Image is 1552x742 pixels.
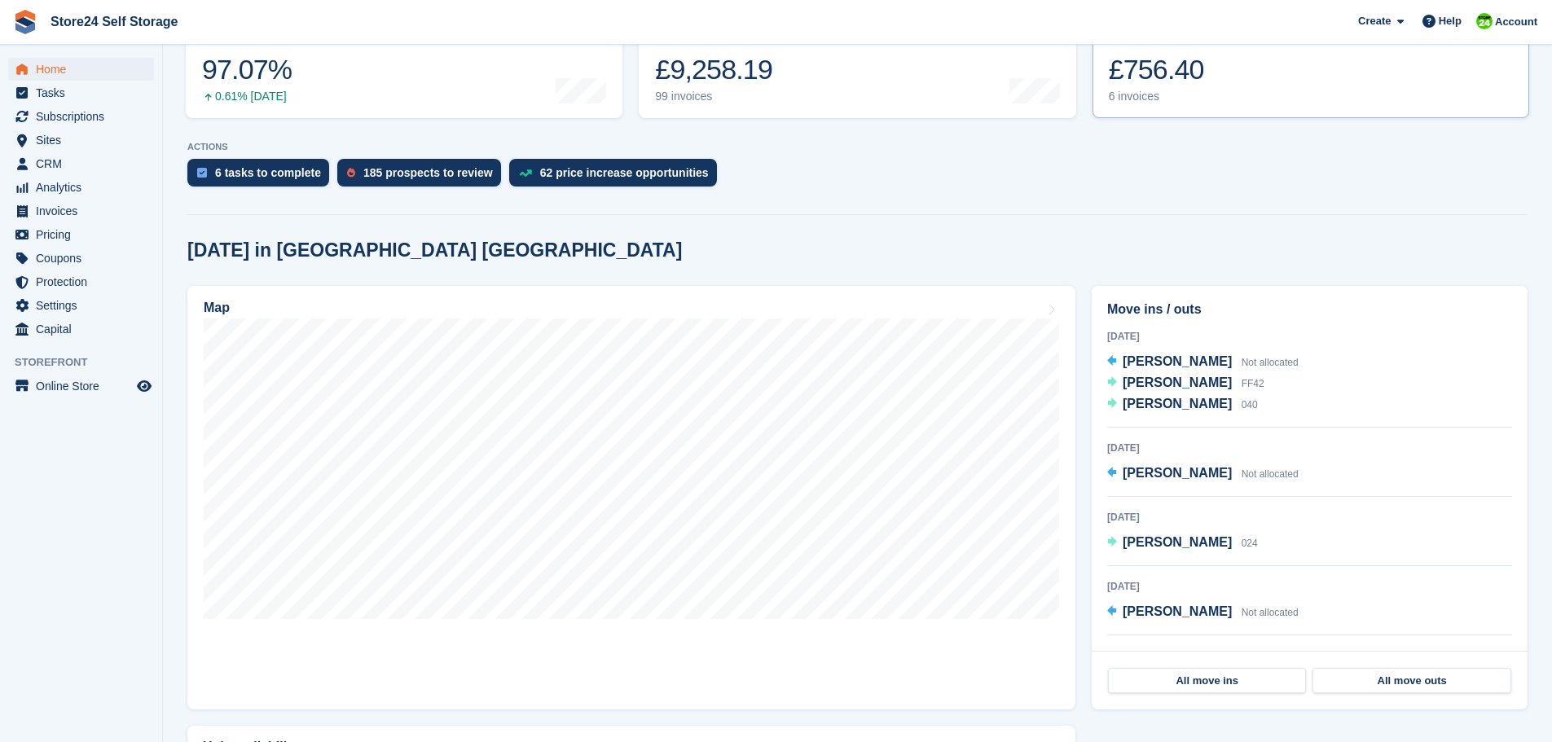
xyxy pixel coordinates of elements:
[1123,354,1232,368] span: [PERSON_NAME]
[204,301,230,315] h2: Map
[1108,668,1306,694] a: All move ins
[202,90,292,103] div: 0.61% [DATE]
[187,142,1528,152] p: ACTIONS
[36,81,134,104] span: Tasks
[36,270,134,293] span: Protection
[36,318,134,340] span: Capital
[1476,13,1493,29] img: Robert Sears
[187,159,337,195] a: 6 tasks to complete
[15,354,162,371] span: Storefront
[8,152,154,175] a: menu
[36,294,134,317] span: Settings
[1439,13,1462,29] span: Help
[44,8,185,35] a: Store24 Self Storage
[1107,510,1512,525] div: [DATE]
[655,53,776,86] div: £9,258.19
[1495,14,1537,30] span: Account
[36,129,134,151] span: Sites
[8,294,154,317] a: menu
[8,200,154,222] a: menu
[1358,13,1391,29] span: Create
[1242,378,1264,389] span: FF42
[1107,441,1512,455] div: [DATE]
[134,376,154,396] a: Preview store
[36,200,134,222] span: Invoices
[187,239,682,261] h2: [DATE] in [GEOGRAPHIC_DATA] [GEOGRAPHIC_DATA]
[36,58,134,81] span: Home
[1123,466,1232,480] span: [PERSON_NAME]
[215,166,321,179] div: 6 tasks to complete
[36,375,134,397] span: Online Store
[8,247,154,270] a: menu
[187,286,1075,709] a: Map
[509,159,725,195] a: 62 price increase opportunities
[1109,53,1220,86] div: £756.40
[1312,668,1510,694] a: All move outs
[1123,375,1232,389] span: [PERSON_NAME]
[1242,357,1299,368] span: Not allocated
[1107,579,1512,594] div: [DATE]
[1107,329,1512,344] div: [DATE]
[1107,352,1299,373] a: [PERSON_NAME] Not allocated
[1107,373,1264,394] a: [PERSON_NAME] FF42
[1123,397,1232,411] span: [PERSON_NAME]
[8,81,154,104] a: menu
[8,318,154,340] a: menu
[13,10,37,34] img: stora-icon-8386f47178a22dfd0bd8f6a31ec36ba5ce8667c1dd55bd0f319d3a0aa187defe.svg
[8,223,154,246] a: menu
[1242,538,1258,549] span: 024
[540,166,709,179] div: 62 price increase opportunities
[1107,602,1299,623] a: [PERSON_NAME] Not allocated
[36,152,134,175] span: CRM
[1107,463,1299,485] a: [PERSON_NAME] Not allocated
[1123,535,1232,549] span: [PERSON_NAME]
[8,58,154,81] a: menu
[1242,399,1258,411] span: 040
[36,176,134,199] span: Analytics
[1242,468,1299,480] span: Not allocated
[363,166,493,179] div: 185 prospects to review
[8,176,154,199] a: menu
[202,53,292,86] div: 97.07%
[1242,607,1299,618] span: Not allocated
[1109,90,1220,103] div: 6 invoices
[639,15,1075,118] a: Month-to-date sales £9,258.19 99 invoices
[186,15,622,118] a: Occupancy 97.07% 0.61% [DATE]
[519,169,532,177] img: price_increase_opportunities-93ffe204e8149a01c8c9dc8f82e8f89637d9d84a8eef4429ea346261dce0b2c0.svg
[655,90,776,103] div: 99 invoices
[36,223,134,246] span: Pricing
[8,129,154,151] a: menu
[1107,648,1512,663] div: [DATE]
[1107,394,1258,415] a: [PERSON_NAME] 040
[1107,533,1258,554] a: [PERSON_NAME] 024
[1093,15,1529,118] a: Awaiting payment £756.40 6 invoices
[8,270,154,293] a: menu
[8,105,154,128] a: menu
[1123,604,1232,618] span: [PERSON_NAME]
[197,168,207,178] img: task-75834270c22a3079a89374b754ae025e5fb1db73e45f91037f5363f120a921f8.svg
[1107,300,1512,319] h2: Move ins / outs
[347,168,355,178] img: prospect-51fa495bee0391a8d652442698ab0144808aea92771e9ea1ae160a38d050c398.svg
[36,105,134,128] span: Subscriptions
[337,159,509,195] a: 185 prospects to review
[36,247,134,270] span: Coupons
[8,375,154,397] a: menu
